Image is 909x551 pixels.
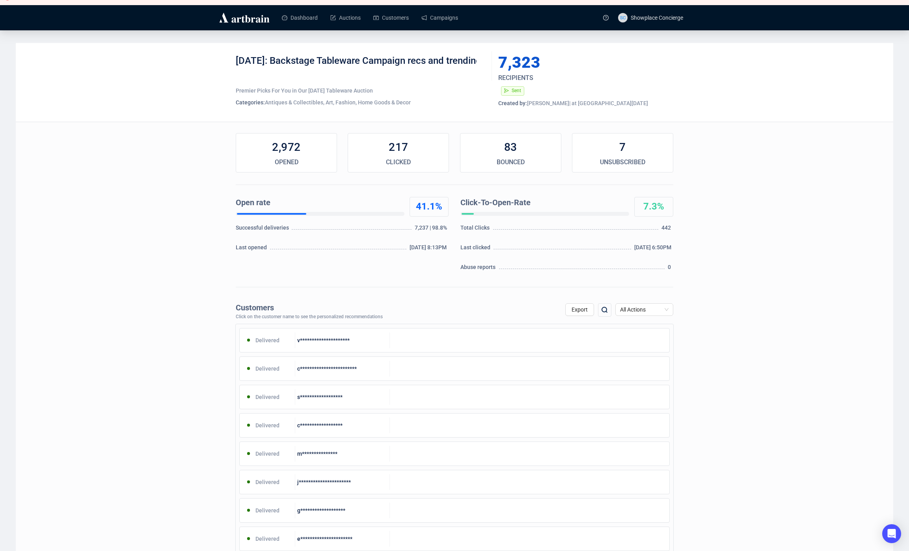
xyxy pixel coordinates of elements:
div: Delivered [240,531,295,547]
div: Delivered [240,446,295,462]
span: Showplace Concierge [631,15,683,21]
a: question-circle [598,5,613,30]
img: logo [218,11,271,24]
span: All Actions [620,304,669,315]
div: Total Clicks [460,224,492,236]
div: Delivered [240,332,295,348]
div: 41.1% [410,200,448,213]
div: [PERSON_NAME] | at [GEOGRAPHIC_DATA][DATE] [498,99,673,107]
span: send [504,88,509,93]
button: Export [565,303,594,316]
a: Customers [373,7,409,28]
div: OPENED [236,158,337,167]
div: Open rate [236,197,401,209]
span: SC [620,14,626,21]
div: 217 [348,139,449,155]
div: Last clicked [460,243,492,255]
img: search.png [600,305,609,315]
span: Export [572,306,588,313]
div: 2,972 [236,139,337,155]
div: Open Intercom Messenger [882,524,901,543]
a: Auctions [330,7,361,28]
div: Last opened [236,243,269,255]
div: UNSUBSCRIBED [572,158,673,167]
div: Abuse reports [460,263,498,275]
div: Delivered [240,503,295,518]
a: Campaigns [421,7,458,28]
div: 7,237 | 98.8% [415,224,449,236]
div: [DATE]: Backstage Tableware Campaign recs and trending [236,55,486,78]
span: Created by: [498,100,527,106]
div: Delivered [240,474,295,490]
div: Customers [236,303,383,312]
div: RECIPIENTS [498,73,643,83]
div: 7 [572,139,673,155]
span: Categories: [236,99,265,106]
div: 83 [460,139,561,155]
div: Successful deliveries [236,224,291,236]
a: Dashboard [282,7,318,28]
div: 7,323 [498,55,636,70]
div: Antiques & Collectibles, Art, Fashion, Home Goods & Decor [236,98,486,106]
div: Click on the customer name to see the personalized recommendations [236,314,383,320]
div: [DATE] 8:13PM [410,243,449,255]
div: 7.3% [635,200,673,213]
div: 0 [668,263,673,275]
div: BOUNCED [460,158,561,167]
div: [DATE] 6:50PM [634,243,673,255]
div: Delivered [240,417,295,433]
div: Premier Picks For You in Our [DATE] Tableware Auction [236,87,486,95]
span: question-circle [603,15,609,20]
div: Delivered [240,361,295,377]
div: Delivered [240,389,295,405]
span: Sent [512,88,521,93]
div: 442 [661,224,673,236]
div: Click-To-Open-Rate [460,197,626,209]
div: CLICKED [348,158,449,167]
